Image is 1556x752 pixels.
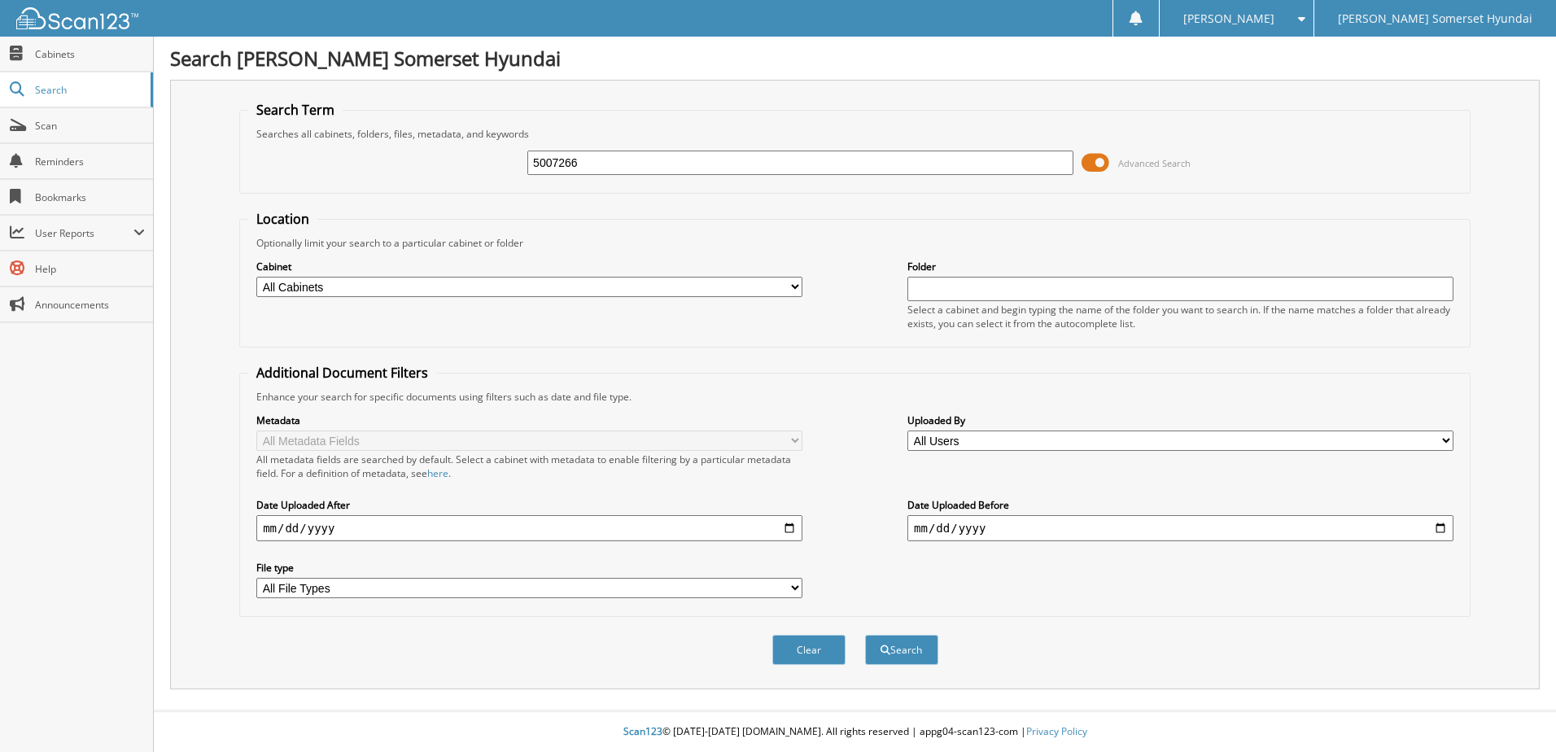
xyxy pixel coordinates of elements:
img: scan123-logo-white.svg [16,7,138,29]
input: end [907,515,1453,541]
label: Date Uploaded After [256,498,802,512]
legend: Search Term [248,101,343,119]
div: Select a cabinet and begin typing the name of the folder you want to search in. If the name match... [907,303,1453,330]
div: Searches all cabinets, folders, files, metadata, and keywords [248,127,1462,141]
span: [PERSON_NAME] Somerset Hyundai [1338,14,1532,24]
legend: Additional Document Filters [248,364,436,382]
span: Cabinets [35,47,145,61]
label: Uploaded By [907,413,1453,427]
input: start [256,515,802,541]
div: Optionally limit your search to a particular cabinet or folder [248,236,1462,250]
label: Folder [907,260,1453,273]
label: Cabinet [256,260,802,273]
legend: Location [248,210,317,228]
iframe: Chat Widget [1475,674,1556,752]
span: Bookmarks [35,190,145,204]
label: Metadata [256,413,802,427]
h1: Search [PERSON_NAME] Somerset Hyundai [170,45,1540,72]
span: Advanced Search [1118,157,1191,169]
span: Scan [35,119,145,133]
button: Clear [772,635,846,665]
span: Help [35,262,145,276]
label: File type [256,561,802,575]
span: [PERSON_NAME] [1183,14,1274,24]
div: All metadata fields are searched by default. Select a cabinet with metadata to enable filtering b... [256,453,802,480]
span: Announcements [35,298,145,312]
span: Search [35,83,142,97]
button: Search [865,635,938,665]
span: Scan123 [623,724,662,738]
a: here [427,466,448,480]
label: Date Uploaded Before [907,498,1453,512]
span: Reminders [35,155,145,168]
span: User Reports [35,226,133,240]
div: Enhance your search for specific documents using filters such as date and file type. [248,390,1462,404]
div: © [DATE]-[DATE] [DOMAIN_NAME]. All rights reserved | appg04-scan123-com | [154,712,1556,752]
a: Privacy Policy [1026,724,1087,738]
